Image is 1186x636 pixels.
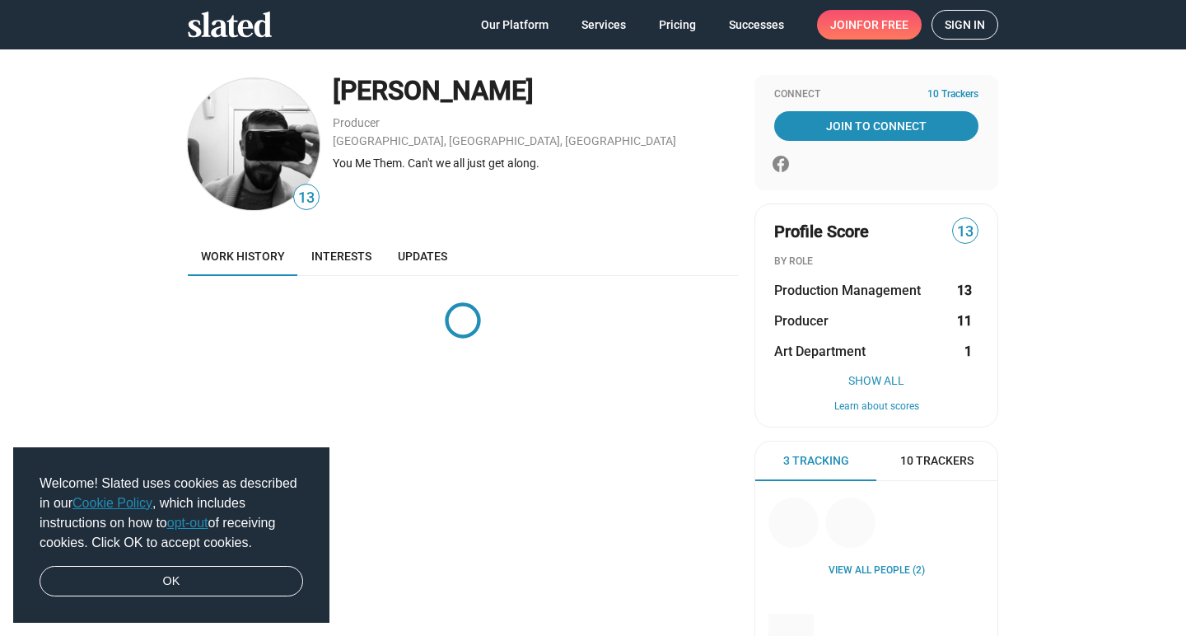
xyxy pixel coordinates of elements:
a: Joinfor free [817,10,922,40]
span: Updates [398,250,447,263]
a: [GEOGRAPHIC_DATA], [GEOGRAPHIC_DATA], [GEOGRAPHIC_DATA] [333,134,676,147]
span: Our Platform [481,10,549,40]
div: [PERSON_NAME] [333,73,738,109]
span: Join To Connect [777,111,975,141]
button: Learn about scores [774,400,978,414]
strong: 13 [957,282,972,299]
strong: 1 [964,343,972,360]
a: Join To Connect [774,111,978,141]
button: Show All [774,374,978,387]
a: dismiss cookie message [40,566,303,597]
span: Producer [774,312,829,330]
a: View all People (2) [829,564,925,578]
div: BY ROLE [774,255,978,269]
img: Andy Mininger [188,78,320,210]
span: Profile Score [774,221,869,243]
span: Services [581,10,626,40]
a: Cookie Policy [72,496,152,510]
a: Producer [333,116,380,129]
span: Pricing [659,10,696,40]
a: Our Platform [468,10,562,40]
div: cookieconsent [13,447,329,624]
span: Welcome! Slated uses cookies as described in our , which includes instructions on how to of recei... [40,474,303,553]
span: Interests [311,250,371,263]
a: Services [568,10,639,40]
strong: 11 [957,312,972,330]
span: Successes [729,10,784,40]
span: 10 Trackers [900,453,974,469]
a: Sign in [932,10,998,40]
a: Successes [716,10,797,40]
span: Join [830,10,908,40]
span: 13 [294,187,319,209]
div: Connect [774,88,978,101]
span: Art Department [774,343,866,360]
div: You Me Them. Can't we all just get along. [333,156,738,171]
span: Production Management [774,282,921,299]
span: for free [857,10,908,40]
span: Work history [201,250,285,263]
span: 10 Trackers [927,88,978,101]
a: Pricing [646,10,709,40]
span: Sign in [945,11,985,39]
span: 13 [953,221,978,243]
a: opt-out [167,516,208,530]
a: Updates [385,236,460,276]
span: 3 Tracking [783,453,849,469]
a: Work history [188,236,298,276]
a: Interests [298,236,385,276]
